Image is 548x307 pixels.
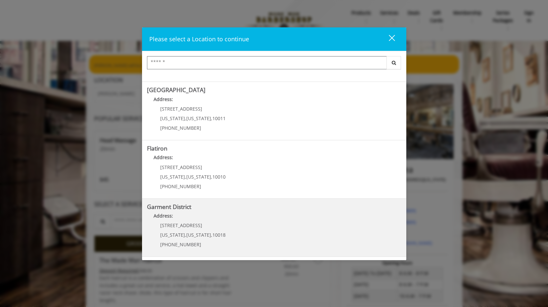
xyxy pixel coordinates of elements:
input: Search Center [147,56,387,69]
span: , [185,174,186,180]
span: , [185,232,186,238]
span: [STREET_ADDRESS] [160,164,202,170]
span: [US_STATE] [186,115,211,121]
b: [GEOGRAPHIC_DATA] [147,86,205,94]
span: [US_STATE] [160,115,185,121]
b: Address: [154,213,173,219]
button: close dialog [377,32,399,46]
i: Search button [390,60,398,65]
b: Flatiron [147,144,167,152]
b: Garment District [147,203,191,211]
span: 10010 [212,174,226,180]
div: close dialog [381,34,394,44]
span: , [185,115,186,121]
b: Address: [154,96,173,102]
span: Please select a Location to continue [149,35,249,43]
span: 10011 [212,115,226,121]
span: [US_STATE] [160,232,185,238]
span: [PHONE_NUMBER] [160,241,201,248]
span: , [211,174,212,180]
div: Center Select [147,56,401,73]
span: , [211,232,212,238]
b: Address: [154,154,173,160]
span: [PHONE_NUMBER] [160,125,201,131]
span: [PHONE_NUMBER] [160,183,201,189]
span: [STREET_ADDRESS] [160,106,202,112]
span: , [211,115,212,121]
span: [US_STATE] [186,232,211,238]
span: [US_STATE] [160,174,185,180]
span: [US_STATE] [186,174,211,180]
span: [STREET_ADDRESS] [160,222,202,228]
span: 10018 [212,232,226,238]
